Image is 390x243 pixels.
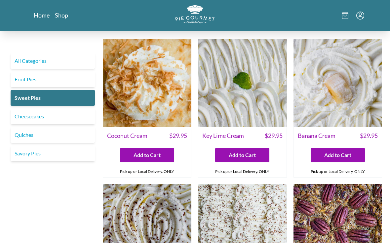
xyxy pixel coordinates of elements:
span: $ 29.95 [265,131,283,140]
span: $ 29.95 [360,131,378,140]
a: Fruit Pies [11,71,95,87]
button: Menu [356,12,364,20]
button: Add to Cart [311,148,365,162]
a: Savory Pies [11,145,95,161]
a: Shop [55,11,68,19]
div: Pick up or Local Delivery. ONLY [198,166,286,177]
a: Sweet Pies [11,90,95,106]
span: $ 29.95 [169,131,187,140]
img: Key Lime Cream [198,39,287,127]
div: Pick up or Local Delivery. ONLY [103,166,191,177]
img: logo [175,5,215,23]
a: Home [34,11,50,19]
span: Key Lime Cream [202,131,244,140]
img: Coconut Cream [103,39,191,127]
span: Coconut Cream [107,131,147,140]
button: Add to Cart [120,148,174,162]
span: Banana Cream [298,131,335,140]
span: Add to Cart [134,151,161,159]
span: Add to Cart [229,151,256,159]
div: Pick up or Local Delivery. ONLY [294,166,382,177]
a: All Categories [11,53,95,69]
a: Cheesecakes [11,108,95,124]
img: Banana Cream [293,39,382,127]
span: Add to Cart [324,151,351,159]
a: Quiches [11,127,95,143]
a: Logo [175,5,215,25]
button: Add to Cart [215,148,269,162]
